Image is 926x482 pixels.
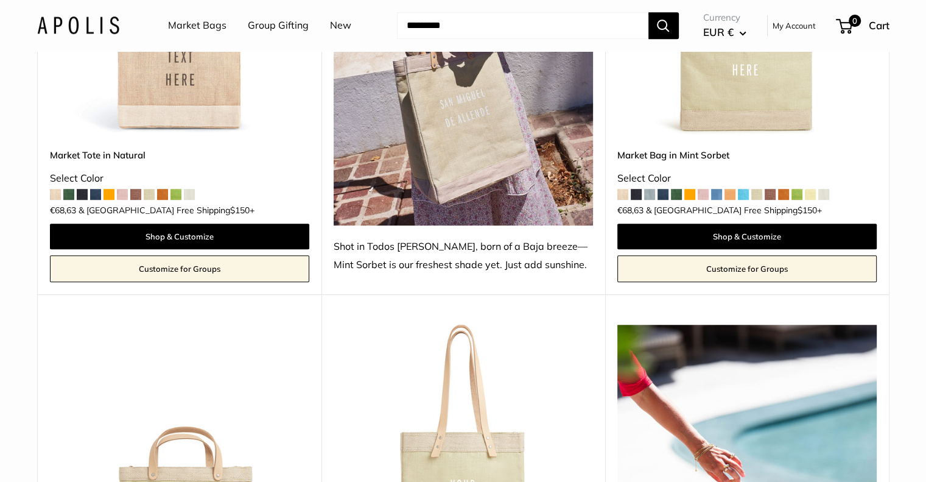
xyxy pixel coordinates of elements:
a: Shop & Customize [617,224,877,249]
a: Market Tote in Natural [50,148,309,162]
img: Apolis [37,16,119,34]
span: $150 [798,205,817,216]
a: My Account [773,18,816,33]
a: Group Gifting [248,16,309,35]
a: 0 Cart [837,16,889,35]
span: Cart [869,19,889,32]
span: Currency [703,9,746,26]
span: & [GEOGRAPHIC_DATA] Free Shipping + [79,206,254,214]
a: Customize for Groups [617,255,877,282]
a: Shop & Customize [50,224,309,249]
div: Select Color [50,169,309,188]
span: €68,63 [617,206,644,214]
div: Shot in Todos [PERSON_NAME], born of a Baja breeze—Mint Sorbet is our freshest shade yet. Just ad... [334,238,593,274]
span: $150 [230,205,250,216]
a: Market Bags [168,16,226,35]
a: Customize for Groups [50,255,309,282]
button: Search [648,12,679,39]
a: Market Bag in Mint Sorbet [617,148,877,162]
span: EUR € [703,26,734,38]
div: Select Color [617,169,877,188]
span: & [GEOGRAPHIC_DATA] Free Shipping + [646,206,822,214]
span: 0 [848,15,860,27]
button: EUR € [703,23,746,42]
input: Search... [397,12,648,39]
a: New [330,16,351,35]
span: €68,63 [50,206,76,214]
